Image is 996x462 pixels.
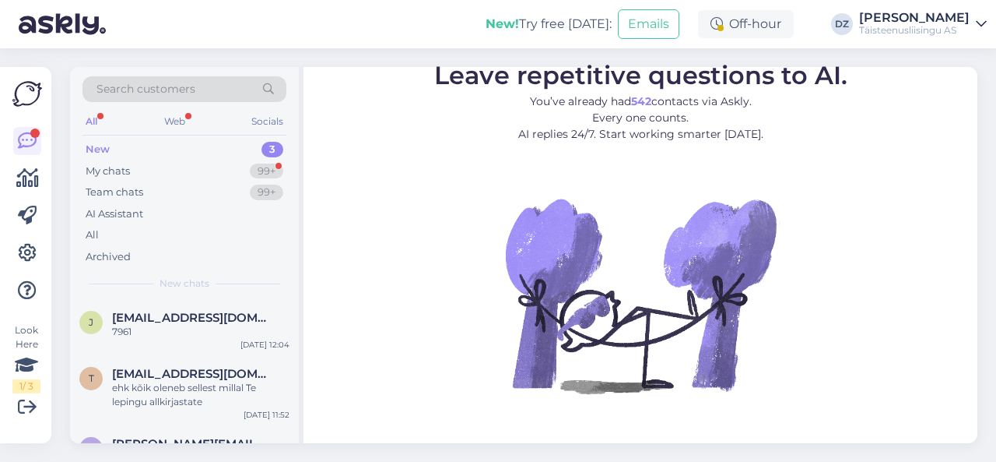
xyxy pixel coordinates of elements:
div: 99+ [250,164,283,179]
div: My chats [86,164,130,179]
div: AI Assistant [86,206,143,222]
div: DZ [831,13,853,35]
div: Web [161,111,188,132]
div: Try free [DATE]: [486,15,612,34]
div: Team chats [86,185,143,200]
div: Socials [248,111,286,132]
div: 7961 [112,325,289,339]
div: 1 / 3 [12,379,40,393]
div: Archived [86,249,131,265]
img: No Chat active [500,155,780,436]
b: New! [486,16,519,31]
div: Look Here [12,323,40,393]
span: treskanor.ou@gmail.com [112,367,274,381]
div: [PERSON_NAME] [859,12,970,24]
span: v [88,443,94,454]
div: Täisteenusliisingu AS [859,24,970,37]
span: Leave repetitive questions to AI. [434,60,847,90]
span: New chats [160,277,209,291]
div: [DATE] 11:52 [244,409,289,421]
span: vladimir@tootajad.ee [112,437,274,451]
b: 542 [631,94,651,108]
button: Emails [618,9,679,39]
div: [DATE] 12:04 [240,339,289,351]
span: jevgenija.miloserdova@tele2.com [112,311,274,325]
div: 99+ [250,185,283,200]
span: t [89,372,94,384]
div: Off-hour [698,10,794,38]
span: Search customers [96,81,195,97]
div: New [86,142,110,157]
div: All [86,227,99,243]
div: All [82,111,100,132]
img: Askly Logo [12,79,42,108]
span: j [89,316,93,328]
p: You’ve already had contacts via Askly. Every one counts. AI replies 24/7. Start working smarter [... [434,93,847,143]
div: ehk kõik oleneb sellest millal Te lepingu allkirjastate [112,381,289,409]
a: [PERSON_NAME]Täisteenusliisingu AS [859,12,987,37]
div: 3 [261,142,283,157]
